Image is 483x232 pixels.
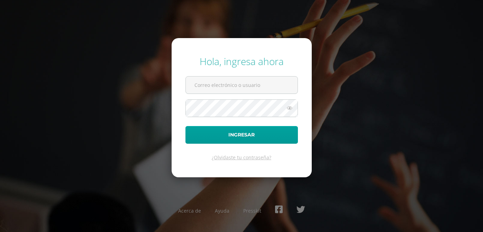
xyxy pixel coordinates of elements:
[215,207,229,214] a: Ayuda
[243,207,261,214] a: Presskit
[178,207,201,214] a: Acerca de
[186,77,298,93] input: Correo electrónico o usuario
[185,55,298,68] div: Hola, ingresa ahora
[212,154,271,161] a: ¿Olvidaste tu contraseña?
[185,126,298,144] button: Ingresar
